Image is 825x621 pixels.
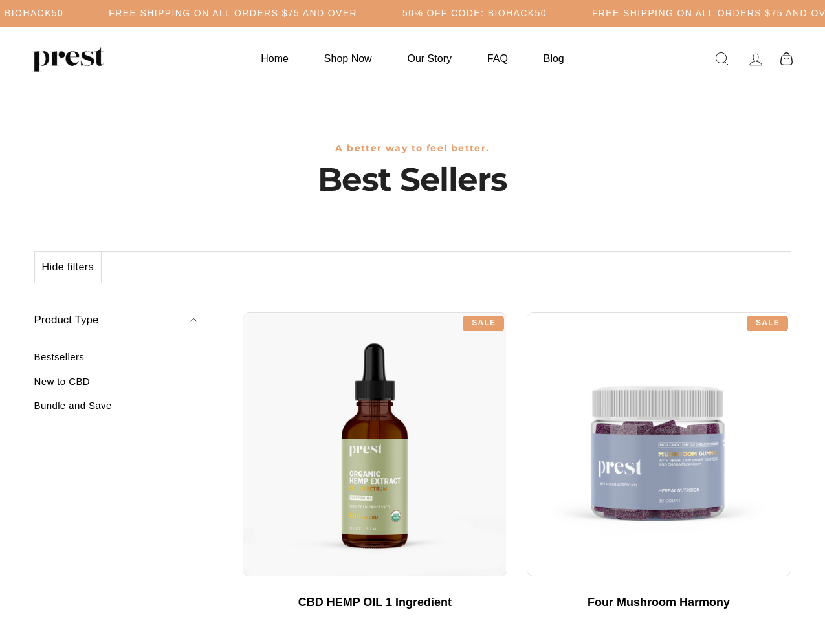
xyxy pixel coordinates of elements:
[34,351,198,373] a: Bestsellers
[391,46,468,71] a: Our Story
[402,8,547,19] h5: 50% OFF CODE: BIOHACK50
[32,46,104,72] img: PREST ORGANICS
[256,596,494,610] div: CBD HEMP OIL 1 Ingredient
[463,316,504,331] div: Sale
[747,316,788,331] div: Sale
[245,46,305,71] a: Home
[34,303,198,339] button: Product Type
[245,46,580,71] ul: Primary
[308,46,388,71] a: Shop Now
[34,143,791,154] h3: A better way to feel better.
[35,252,102,283] button: Hide filters
[471,46,524,71] a: FAQ
[34,400,198,421] a: Bundle and Save
[527,46,580,71] a: Blog
[540,596,778,610] div: Four Mushroom Harmony
[34,160,791,199] h1: Best Sellers
[109,8,357,19] h5: Free Shipping on all orders $75 and over
[34,376,198,397] a: New to CBD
